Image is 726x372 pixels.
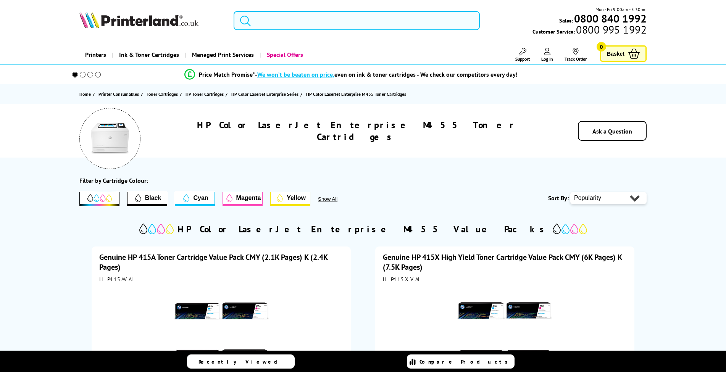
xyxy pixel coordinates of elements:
[532,26,646,35] span: Customer Service:
[127,192,167,206] button: Filter by Black
[575,26,646,33] span: 0800 995 1992
[112,45,185,64] a: Ink & Toner Cartridges
[186,90,226,98] a: HP Toner Cartridges
[600,45,647,62] a: Basket 0
[175,192,215,206] button: Cyan
[419,358,512,365] span: Compare Products
[541,48,553,62] a: Log In
[187,354,295,369] a: Recently Viewed
[98,90,141,98] a: Printer Consumables
[407,354,515,369] a: Compare Products
[383,252,622,272] a: Genuine HP 415X High Yield Toner Cartridge Value Pack CMY (6K Pages) K (7.5K Pages)
[548,194,569,202] span: Sort By:
[79,90,93,98] a: Home
[595,6,647,13] span: Mon - Fri 9:00am - 5:30pm
[223,192,263,206] button: Magenta
[515,56,530,62] span: Support
[306,91,406,97] span: HP Color LaserJet Enterprise M455 Toner Cartridges
[98,90,139,98] span: Printer Consumables
[145,195,161,201] span: Black
[573,15,647,22] a: 0800 840 1992
[257,71,334,78] span: We won’t be beaten on price,
[99,252,328,272] a: Genuine HP 415A Toner Cartridge Value Pack CMY (2.1K Pages) K (2.4K Pages)
[565,48,587,62] a: Track Order
[287,195,306,201] span: Yellow
[592,127,632,135] a: Ask a Question
[607,48,624,59] span: Basket
[515,48,530,62] a: Support
[79,45,112,64] a: Printers
[61,68,640,81] li: modal_Promise
[164,119,550,143] h1: HP Color LaserJet Enterprise M455 Toner Cartridges
[318,196,358,202] button: Show All
[383,276,626,283] div: HP415XVAL
[91,119,129,158] img: HP Color LaserJet Enterprise M455 Colour Printer Toner Cartridges
[231,90,298,98] span: HP Color LaserJet Enterprise Series
[79,11,198,28] img: Printerland Logo
[270,192,310,206] button: Yellow
[79,11,224,30] a: Printerland Logo
[260,45,309,64] a: Special Offers
[199,71,255,78] span: Price Match Promise*
[231,90,300,98] a: HP Color LaserJet Enterprise Series
[177,223,549,235] h2: HP Color LaserJet Enterprise M455 Value Packs
[147,90,180,98] a: Toner Cartridges
[597,42,606,52] span: 0
[198,358,285,365] span: Recently Viewed
[186,90,224,98] span: HP Toner Cartridges
[541,56,553,62] span: Log In
[185,45,260,64] a: Managed Print Services
[99,276,343,283] div: HP415AVAL
[119,45,179,64] span: Ink & Toner Cartridges
[255,71,518,78] div: - even on ink & toner cartridges - We check our competitors every day!
[559,17,573,24] span: Sales:
[236,195,261,201] span: Magenta
[193,195,208,201] span: Cyan
[574,11,647,26] b: 0800 840 1992
[79,177,148,184] div: Filter by Cartridge Colour:
[147,90,178,98] span: Toner Cartridges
